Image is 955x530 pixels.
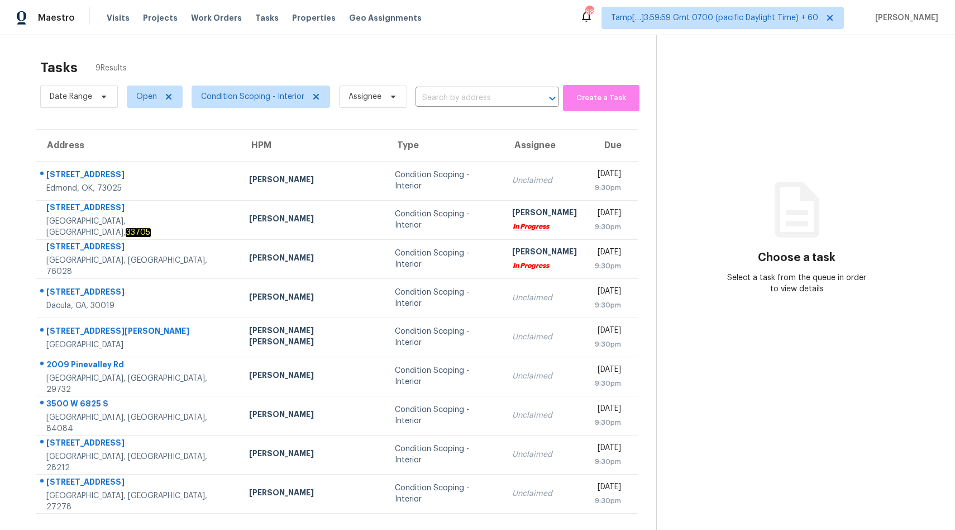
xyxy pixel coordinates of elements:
[240,130,385,161] th: HPM
[249,325,376,350] div: [PERSON_NAME] [PERSON_NAME]
[595,339,621,350] div: 9:30pm
[595,286,621,300] div: [DATE]
[395,443,494,466] div: Condition Scoping - Interior
[249,291,376,305] div: [PERSON_NAME]
[249,409,376,423] div: [PERSON_NAME]
[611,12,818,23] span: Tamp[…]3:59:59 Gmt 0700 (pacific Daylight Time) + 60
[595,182,621,193] div: 9:30pm
[46,202,231,216] div: [STREET_ADDRESS]
[395,326,494,348] div: Condition Scoping - Interior
[46,373,231,395] div: [GEOGRAPHIC_DATA], [GEOGRAPHIC_DATA], 29732
[595,261,621,272] div: 9:30pm
[46,300,231,311] div: Dacula, GA, 30019
[395,248,494,270] div: Condition Scoping - Interior
[126,228,151,237] em: 33705
[595,403,621,417] div: [DATE]
[595,417,621,428] div: 9:30pm
[395,404,494,427] div: Condition Scoping - Interior
[249,213,376,227] div: [PERSON_NAME]
[292,12,336,23] span: Properties
[46,412,231,434] div: [GEOGRAPHIC_DATA], [GEOGRAPHIC_DATA], 84084
[46,255,231,277] div: [GEOGRAPHIC_DATA], [GEOGRAPHIC_DATA], 76028
[46,490,231,513] div: [GEOGRAPHIC_DATA], [GEOGRAPHIC_DATA], 27278
[395,287,494,309] div: Condition Scoping - Interior
[46,183,231,194] div: Edmond, OK, 73025
[595,207,621,221] div: [DATE]
[512,246,577,260] div: [PERSON_NAME]
[191,12,242,23] span: Work Orders
[255,14,279,22] span: Tasks
[512,371,577,382] div: Unclaimed
[38,12,75,23] span: Maestro
[595,456,621,467] div: 9:30pm
[503,130,586,161] th: Assignee
[595,378,621,389] div: 9:30pm
[512,262,550,269] em: In Progress
[395,365,494,387] div: Condition Scoping - Interior
[143,12,178,23] span: Projects
[50,91,92,102] span: Date Range
[595,481,621,495] div: [DATE]
[249,487,376,501] div: [PERSON_NAME]
[871,12,938,23] span: [PERSON_NAME]
[595,221,621,233] div: 9:30pm
[545,91,560,106] button: Open
[46,476,231,490] div: [STREET_ADDRESS]
[512,488,577,499] div: Unclaimed
[46,359,231,373] div: 2009 Pinevalley Rd
[512,449,577,460] div: Unclaimed
[46,241,231,255] div: [STREET_ADDRESS]
[46,398,231,412] div: 3500 W 6825 S
[512,223,550,230] em: In Progress
[201,91,304,102] span: Condition Scoping - Interior
[595,442,621,456] div: [DATE]
[512,410,577,421] div: Unclaimed
[595,300,621,311] div: 9:30pm
[563,85,639,111] button: Create a Task
[595,495,621,507] div: 9:30pm
[249,448,376,462] div: [PERSON_NAME]
[595,247,621,261] div: [DATE]
[595,168,621,182] div: [DATE]
[46,286,231,300] div: [STREET_ADDRESS]
[46,339,231,351] div: [GEOGRAPHIC_DATA]
[416,89,528,107] input: Search by address
[758,252,835,263] h3: Choose a task
[348,91,381,102] span: Assignee
[249,370,376,384] div: [PERSON_NAME]
[386,130,503,161] th: Type
[395,169,494,192] div: Condition Scoping - Interior
[46,216,231,238] div: [GEOGRAPHIC_DATA], [GEOGRAPHIC_DATA],
[46,437,231,451] div: [STREET_ADDRESS]
[586,130,638,161] th: Due
[512,292,577,304] div: Unclaimed
[512,207,577,221] div: [PERSON_NAME]
[40,62,78,73] h2: Tasks
[36,130,240,161] th: Address
[512,175,577,186] div: Unclaimed
[512,332,577,343] div: Unclaimed
[46,451,231,474] div: [GEOGRAPHIC_DATA], [GEOGRAPHIC_DATA], 28212
[395,209,494,231] div: Condition Scoping - Interior
[595,325,621,339] div: [DATE]
[136,91,157,102] span: Open
[46,169,231,183] div: [STREET_ADDRESS]
[595,364,621,378] div: [DATE]
[46,325,231,339] div: [STREET_ADDRESS][PERSON_NAME]
[585,7,593,18] div: 686
[95,63,127,74] span: 9 Results
[349,12,422,23] span: Geo Assignments
[107,12,130,23] span: Visits
[569,92,634,105] span: Create a Task
[249,252,376,266] div: [PERSON_NAME]
[249,174,376,188] div: [PERSON_NAME]
[395,482,494,505] div: Condition Scoping - Interior
[727,272,867,295] div: Select a task from the queue in order to view details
